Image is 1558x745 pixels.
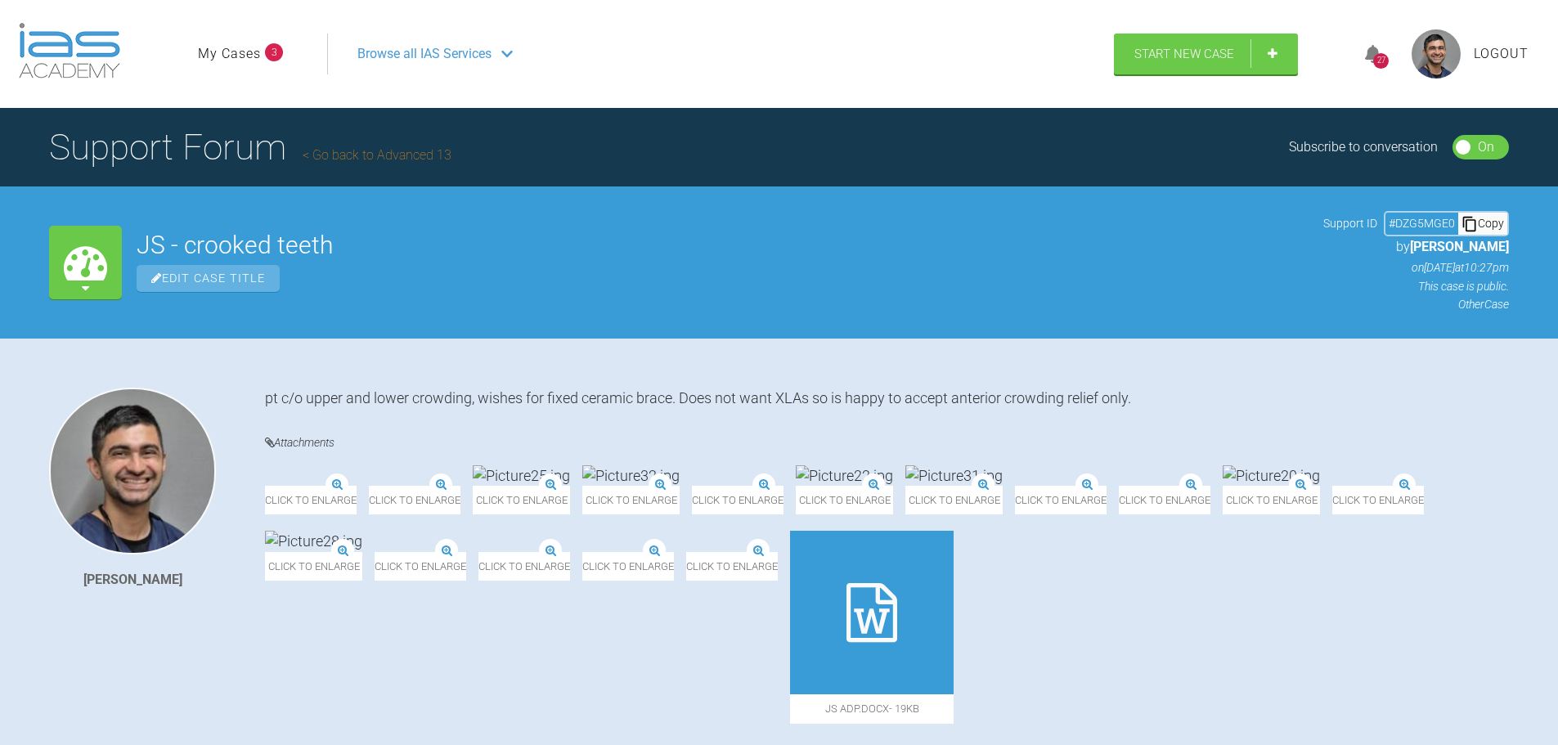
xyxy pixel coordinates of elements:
span: Browse all IAS Services [357,43,492,65]
h2: JS - crooked teeth [137,233,1309,258]
div: 27 [1373,53,1389,69]
div: On [1478,137,1494,158]
span: Click to enlarge [265,486,357,514]
span: Click to enlarge [582,552,674,581]
p: on [DATE] at 10:27pm [1323,258,1509,276]
span: Click to enlarge [473,486,570,514]
span: Click to enlarge [478,552,570,581]
span: Click to enlarge [265,552,362,581]
a: Start New Case [1114,34,1298,74]
a: My Cases [198,43,261,65]
span: Click to enlarge [686,552,778,581]
span: Click to enlarge [369,486,460,514]
img: Picture22.jpg [796,465,893,486]
a: Logout [1474,43,1529,65]
h1: Support Forum [49,119,451,176]
span: JS ADP.docx - 19KB [790,694,954,723]
span: 3 [265,43,283,61]
a: Go back to Advanced 13 [303,147,451,163]
div: Subscribe to conversation [1289,137,1438,158]
span: Edit Case Title [137,265,280,292]
img: profile.png [1412,29,1461,79]
span: Click to enlarge [582,486,680,514]
p: by [1323,236,1509,258]
img: Picture28.jpg [265,531,362,551]
div: [PERSON_NAME] [83,569,182,590]
span: Support ID [1323,214,1377,232]
span: Click to enlarge [1223,486,1320,514]
span: Click to enlarge [692,486,783,514]
span: Click to enlarge [1015,486,1107,514]
span: Click to enlarge [796,486,893,514]
span: Click to enlarge [1119,486,1210,514]
div: pt c/o upper and lower crowding, wishes for fixed ceramic brace. Does not want XLAs so is happy t... [265,388,1509,408]
img: Picture20.jpg [1223,465,1320,486]
span: Start New Case [1134,47,1234,61]
img: Picture31.jpg [905,465,1003,486]
span: Click to enlarge [905,486,1003,514]
h4: Attachments [265,433,1509,453]
img: Adam Moosa [49,388,216,554]
p: Other Case [1323,295,1509,313]
p: This case is public. [1323,277,1509,295]
img: Picture32.jpg [582,465,680,486]
img: Picture25.jpg [473,465,570,486]
img: logo-light.3e3ef733.png [19,23,120,79]
div: # DZG5MGE0 [1385,214,1458,232]
span: Click to enlarge [375,552,466,581]
span: [PERSON_NAME] [1410,239,1509,254]
div: Copy [1458,213,1507,234]
span: Click to enlarge [1332,486,1424,514]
